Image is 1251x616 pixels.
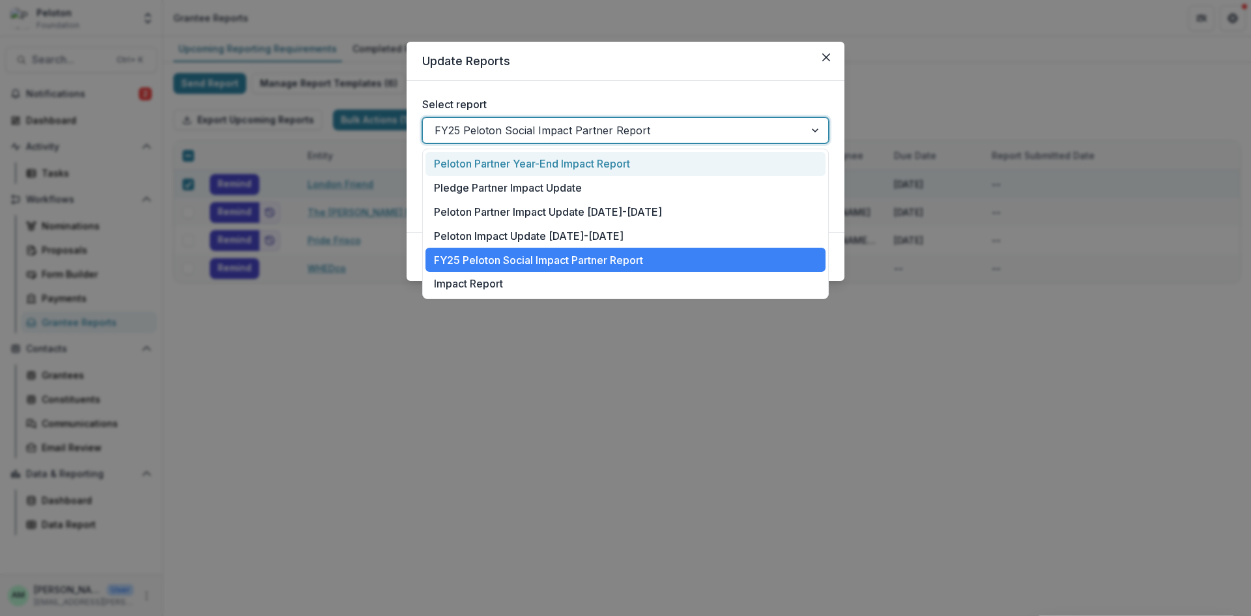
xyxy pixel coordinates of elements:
[816,47,837,68] button: Close
[425,176,826,200] div: Pledge Partner Impact Update
[422,96,821,112] label: Select report
[425,224,826,248] div: Peloton Impact Update [DATE]-[DATE]
[425,200,826,224] div: Peloton Partner Impact Update [DATE]-[DATE]
[425,272,826,296] div: Impact Report
[425,248,826,272] div: FY25 Peloton Social Impact Partner Report
[425,152,826,176] div: Peloton Partner Year-End Impact Report
[407,42,844,81] header: Update Reports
